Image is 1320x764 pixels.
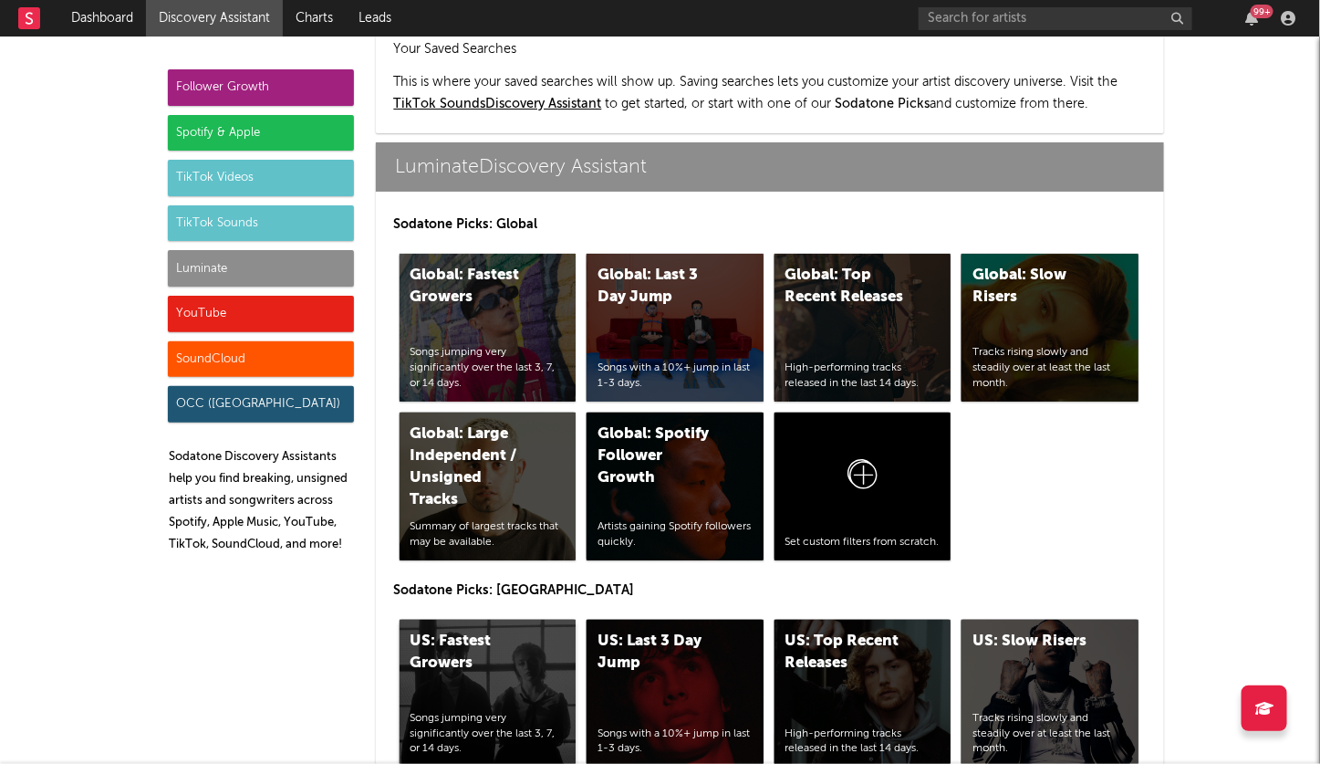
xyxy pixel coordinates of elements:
a: Global: Spotify Follower GrowthArtists gaining Spotify followers quickly. [587,413,764,560]
div: OCC ([GEOGRAPHIC_DATA]) [168,386,354,423]
div: Global: Last 3 Day Jump [598,265,722,309]
div: Songs jumping very significantly over the last 3, 7, or 14 days. [411,345,566,391]
div: Spotify & Apple [168,115,354,152]
p: Sodatone Picks: [GEOGRAPHIC_DATA] [394,580,1146,602]
p: This is where your saved searches will show up. Saving searches lets you customize your artist di... [394,71,1146,115]
div: Global: Spotify Follower Growth [598,424,722,489]
div: US: Top Recent Releases [785,631,909,675]
div: Luminate [168,250,354,287]
a: LuminateDiscovery Assistant [376,142,1164,192]
div: Global: Large Independent / Unsigned Tracks [411,424,535,511]
div: Songs with a 10%+ jump in last 1-3 days. [598,727,753,758]
button: 99+ [1245,11,1258,26]
div: Tracks rising slowly and steadily over at least the last month. [972,345,1128,391]
div: TikTok Sounds [168,205,354,242]
div: Follower Growth [168,69,354,106]
a: Global: Slow RisersTracks rising slowly and steadily over at least the last month. [961,254,1138,402]
div: Songs with a 10%+ jump in last 1-3 days. [598,361,753,392]
a: TikTok SoundsDiscovery Assistant [394,98,602,110]
div: Global: Fastest Growers [411,265,535,309]
div: Set custom filters from scratch. [785,535,941,550]
div: Tracks rising slowly and steadily over at least the last month. [972,711,1128,757]
div: US: Last 3 Day Jump [598,631,722,675]
a: Global: Fastest GrowersSongs jumping very significantly over the last 3, 7, or 14 days. [400,254,577,402]
div: Artists gaining Spotify followers quickly. [598,519,753,550]
a: Global: Large Independent / Unsigned TracksSummary of largest tracks that may be available. [400,413,577,560]
h2: Your Saved Searches [394,38,1146,60]
div: US: Fastest Growers [411,631,535,675]
div: US: Slow Risers [972,631,1097,653]
div: 99 + [1251,5,1273,18]
div: Songs jumping very significantly over the last 3, 7, or 14 days. [411,711,566,757]
div: Global: Slow Risers [972,265,1097,309]
div: TikTok Videos [168,160,354,196]
div: High-performing tracks released in the last 14 days. [785,361,941,392]
a: Global: Top Recent ReleasesHigh-performing tracks released in the last 14 days. [774,254,951,402]
div: Summary of largest tracks that may be available. [411,519,566,550]
a: Set custom filters from scratch. [774,413,951,560]
a: Global: Last 3 Day JumpSongs with a 10%+ jump in last 1-3 days. [587,254,764,402]
input: Search for artists [919,7,1192,30]
div: YouTube [168,296,354,332]
p: Sodatone Discovery Assistants help you find breaking, unsigned artists and songwriters across Spo... [170,446,354,556]
div: High-performing tracks released in the last 14 days. [785,727,941,758]
p: Sodatone Picks: Global [394,214,1146,235]
span: Sodatone Picks [836,98,930,110]
div: SoundCloud [168,341,354,378]
div: Global: Top Recent Releases [785,265,909,309]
